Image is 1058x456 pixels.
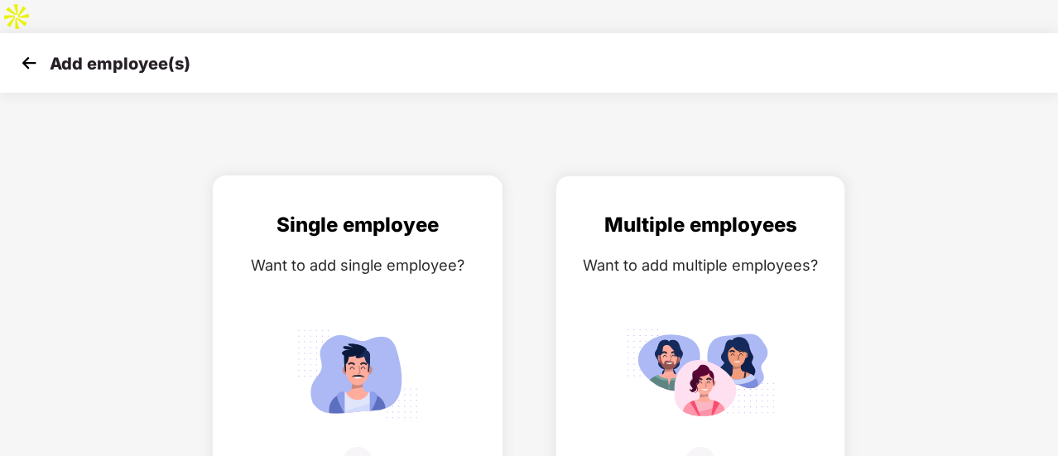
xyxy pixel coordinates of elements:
[573,209,828,241] div: Multiple employees
[283,322,432,425] img: svg+xml;base64,PHN2ZyB4bWxucz0iaHR0cDovL3d3dy53My5vcmcvMjAwMC9zdmciIGlkPSJTaW5nbGVfZW1wbG95ZWUiIH...
[17,50,41,75] img: svg+xml;base64,PHN2ZyB4bWxucz0iaHR0cDovL3d3dy53My5vcmcvMjAwMC9zdmciIHdpZHRoPSIzMCIgaGVpZ2h0PSIzMC...
[50,54,190,74] p: Add employee(s)
[230,209,485,241] div: Single employee
[573,253,828,277] div: Want to add multiple employees?
[626,322,775,425] img: svg+xml;base64,PHN2ZyB4bWxucz0iaHR0cDovL3d3dy53My5vcmcvMjAwMC9zdmciIGlkPSJNdWx0aXBsZV9lbXBsb3llZS...
[230,253,485,277] div: Want to add single employee?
